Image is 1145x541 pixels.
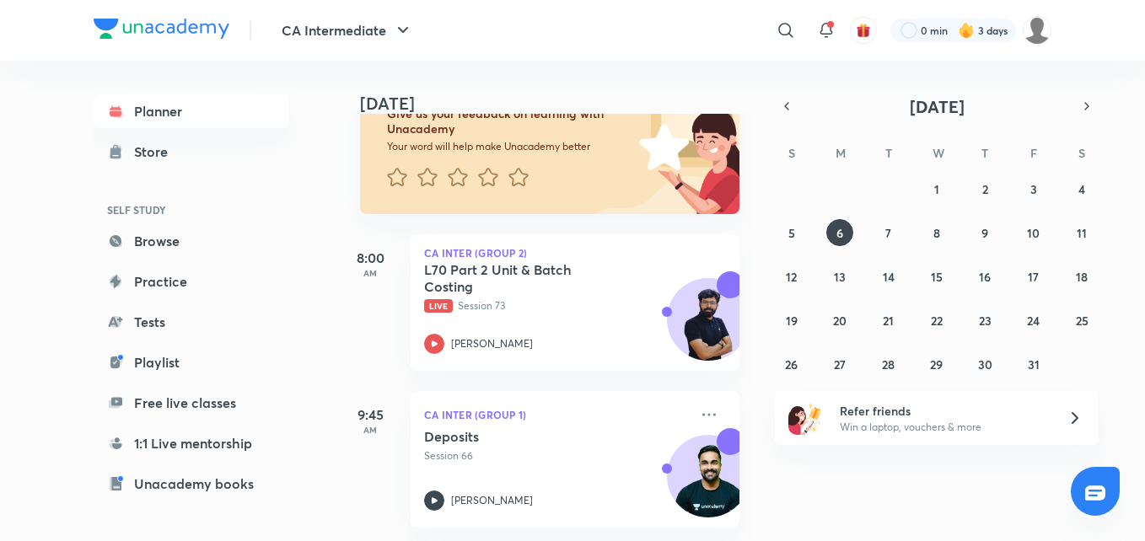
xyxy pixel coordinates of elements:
a: 1:1 Live mentorship [94,426,289,460]
abbr: October 28, 2025 [882,356,895,372]
button: October 29, 2025 [923,351,950,378]
button: October 24, 2025 [1020,307,1047,334]
abbr: Saturday [1078,145,1085,161]
button: October 2, 2025 [971,175,998,202]
button: October 1, 2025 [923,175,950,202]
button: October 22, 2025 [923,307,950,334]
button: October 11, 2025 [1068,219,1095,246]
p: Your word will help make Unacademy better [387,140,633,153]
button: October 8, 2025 [923,219,950,246]
img: Avatar [668,287,749,368]
img: referral [788,401,822,435]
p: [PERSON_NAME] [451,336,533,351]
button: October 19, 2025 [778,307,805,334]
abbr: October 26, 2025 [785,356,798,372]
button: October 4, 2025 [1068,175,1095,202]
abbr: October 31, 2025 [1028,356,1040,372]
abbr: October 21, 2025 [883,313,894,329]
abbr: October 10, 2025 [1027,225,1040,241]
button: October 10, 2025 [1020,219,1047,246]
button: October 14, 2025 [875,263,902,290]
abbr: October 9, 2025 [981,225,988,241]
span: [DATE] [910,95,965,118]
abbr: October 2, 2025 [982,181,988,197]
button: October 20, 2025 [826,307,853,334]
button: October 9, 2025 [971,219,998,246]
abbr: Monday [836,145,846,161]
abbr: October 7, 2025 [885,225,891,241]
p: Session 66 [424,448,689,463]
button: October 28, 2025 [875,351,902,378]
abbr: October 30, 2025 [978,356,992,372]
abbr: October 11, 2025 [1077,225,1087,241]
abbr: October 15, 2025 [931,269,943,285]
abbr: October 4, 2025 [1078,181,1085,197]
abbr: October 23, 2025 [979,313,992,329]
abbr: October 19, 2025 [786,313,798,329]
h4: [DATE] [360,94,756,114]
abbr: October 27, 2025 [834,356,846,372]
span: Live [424,299,453,313]
p: CA Inter (Group 1) [424,404,689,425]
button: October 6, 2025 [826,219,853,246]
abbr: October 13, 2025 [834,269,846,285]
h5: 9:45 [336,404,404,425]
button: October 26, 2025 [778,351,805,378]
abbr: Friday [1030,145,1037,161]
a: Free live classes [94,386,289,420]
a: Tests [94,305,289,339]
p: AM [336,268,404,278]
abbr: October 16, 2025 [979,269,991,285]
a: Browse [94,224,289,258]
abbr: October 1, 2025 [934,181,939,197]
button: October 18, 2025 [1068,263,1095,290]
p: [PERSON_NAME] [451,493,533,508]
button: October 12, 2025 [778,263,805,290]
abbr: Wednesday [933,145,944,161]
button: October 3, 2025 [1020,175,1047,202]
abbr: October 20, 2025 [833,313,847,329]
a: Practice [94,265,289,298]
button: October 21, 2025 [875,307,902,334]
a: Unacademy books [94,467,289,501]
button: [DATE] [798,94,1075,118]
a: Company Logo [94,19,229,43]
button: October 23, 2025 [971,307,998,334]
button: CA Intermediate [271,13,423,47]
a: Playlist [94,345,289,379]
button: October 5, 2025 [778,219,805,246]
abbr: October 14, 2025 [883,269,895,285]
abbr: October 22, 2025 [931,313,943,329]
img: Avatar [668,444,749,525]
button: October 15, 2025 [923,263,950,290]
button: October 13, 2025 [826,263,853,290]
abbr: October 17, 2025 [1028,269,1039,285]
h5: 8:00 [336,248,404,268]
div: Store [134,142,178,162]
h5: L70 Part 2 Unit & Batch Costing [424,261,634,295]
img: feedback_image [582,79,739,214]
abbr: October 29, 2025 [930,356,943,372]
button: October 17, 2025 [1020,263,1047,290]
abbr: Tuesday [885,145,892,161]
img: avatar [856,23,871,38]
abbr: October 5, 2025 [788,225,795,241]
abbr: October 12, 2025 [786,269,797,285]
abbr: October 8, 2025 [933,225,940,241]
button: October 7, 2025 [875,219,902,246]
abbr: October 24, 2025 [1027,313,1040,329]
h5: Deposits [424,428,634,445]
abbr: October 3, 2025 [1030,181,1037,197]
button: avatar [850,17,877,44]
p: AM [336,425,404,435]
button: October 27, 2025 [826,351,853,378]
abbr: October 18, 2025 [1076,269,1088,285]
a: Store [94,135,289,169]
img: Shikha kumari [1023,16,1051,45]
abbr: October 6, 2025 [836,225,843,241]
h6: SELF STUDY [94,196,289,224]
img: Company Logo [94,19,229,39]
p: CA Inter (Group 2) [424,248,726,258]
button: October 16, 2025 [971,263,998,290]
a: Planner [94,94,289,128]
